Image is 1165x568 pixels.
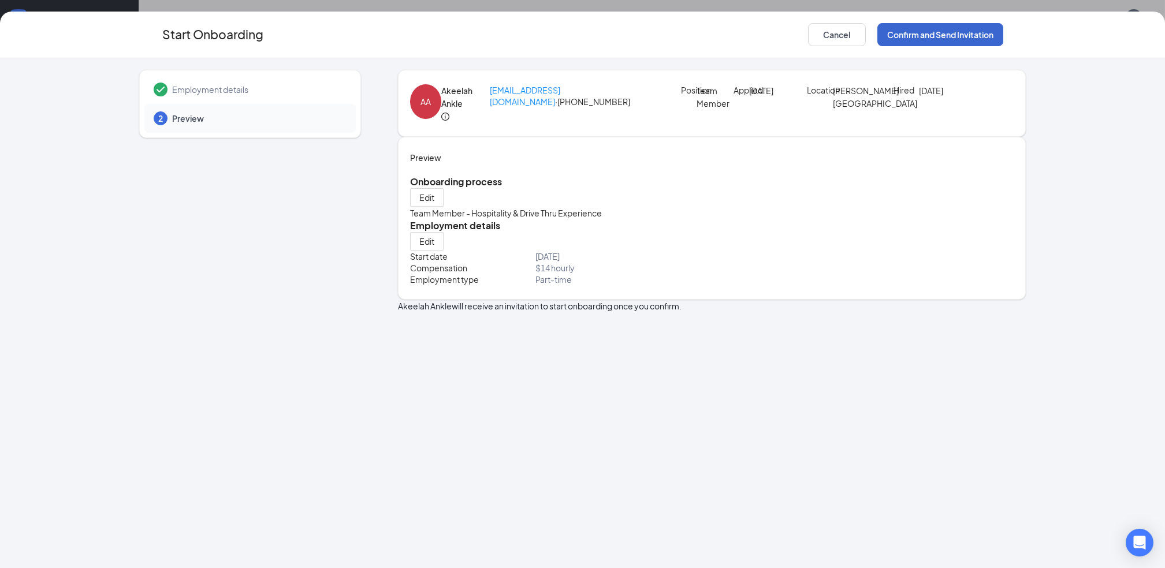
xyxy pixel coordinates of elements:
[419,192,434,203] span: Edit
[154,83,168,96] svg: Checkmark
[410,251,536,262] p: Start date
[535,262,712,274] p: $ 14 hourly
[441,84,490,110] h4: Akeelah Ankle
[172,113,344,124] span: Preview
[441,113,449,121] span: info-circle
[410,175,1014,188] h5: Onboarding process
[490,85,560,107] a: [EMAIL_ADDRESS][DOMAIN_NAME]
[410,232,444,251] button: Edit
[420,95,431,108] div: AA
[697,84,728,110] p: Team Member
[398,300,1026,312] p: Akeelah Ankle will receive an invitation to start onboarding once you confirm.
[807,84,833,96] p: Location
[833,84,885,110] p: [PERSON_NAME][GEOGRAPHIC_DATA]
[1126,529,1153,556] div: Open Intercom Messenger
[410,188,444,207] button: Edit
[162,25,263,44] h3: Start Onboarding
[158,113,163,124] span: 2
[419,236,434,247] span: Edit
[410,219,1014,232] h5: Employment details
[410,262,536,274] p: Compensation
[410,151,1014,164] h4: Preview
[410,274,536,285] p: Employment type
[172,84,344,95] span: Employment details
[535,251,712,262] p: [DATE]
[808,23,866,46] button: Cancel
[877,23,1003,46] button: Confirm and Send Invitation
[919,84,971,97] p: [DATE]
[490,84,681,111] p: · [PHONE_NUMBER]
[410,208,602,218] span: Team Member - Hospitality & Drive Thru Experience
[681,84,697,96] p: Position
[535,274,712,285] p: Part-time
[734,84,749,96] p: Applied
[894,84,920,96] p: Hired
[749,84,781,97] p: [DATE]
